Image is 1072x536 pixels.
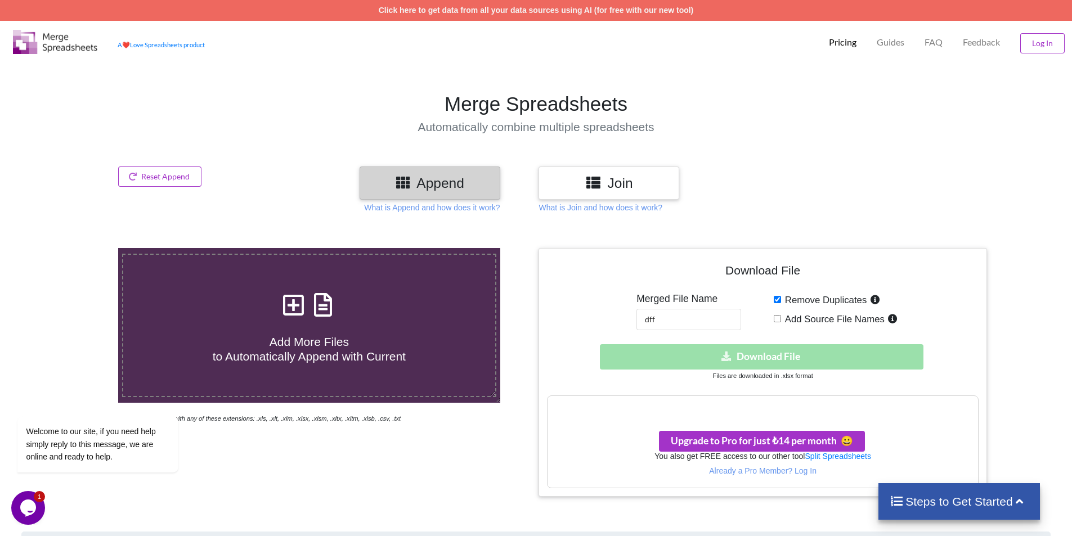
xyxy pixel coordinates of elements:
h4: Steps to Get Started [890,494,1029,508]
i: You can select files with any of these extensions: .xls, .xlt, .xlm, .xlsx, .xlsm, .xltx, .xltm, ... [118,415,401,422]
span: Remove Duplicates [781,295,867,305]
button: Reset Append [118,166,201,187]
h3: Append [368,175,492,191]
input: Enter File Name [636,309,741,330]
p: Already a Pro Member? Log In [548,465,977,476]
small: Files are downloaded in .xlsx format [712,372,813,379]
h6: You also get FREE access to our other tool [548,452,977,461]
iframe: chat widget [11,314,214,485]
button: Log In [1020,33,1065,53]
p: Pricing [829,37,856,48]
p: Guides [877,37,904,48]
button: Upgrade to Pro for just ₺14 per monthsmile [659,431,865,452]
a: Click here to get data from all your data sources using AI (for free with our new tool) [379,6,694,15]
h4: Download File [547,256,978,289]
h5: Merged File Name [636,293,741,305]
iframe: chat widget [11,491,47,525]
span: smile [837,435,853,447]
span: Add Source File Names [781,314,885,325]
a: Split Spreadsheets [805,452,871,461]
span: Add More Files to Automatically Append with Current [213,335,406,362]
h3: Your files are more than 1 MB [548,402,977,414]
span: Upgrade to Pro for just ₺14 per month [671,435,853,447]
a: AheartLove Spreadsheets product [118,41,205,48]
p: What is Join and how does it work? [539,202,662,213]
p: FAQ [925,37,943,48]
img: Logo.png [13,30,97,54]
h3: Join [547,175,671,191]
span: heart [122,41,130,48]
p: What is Append and how does it work? [364,202,500,213]
span: Feedback [963,38,1000,47]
